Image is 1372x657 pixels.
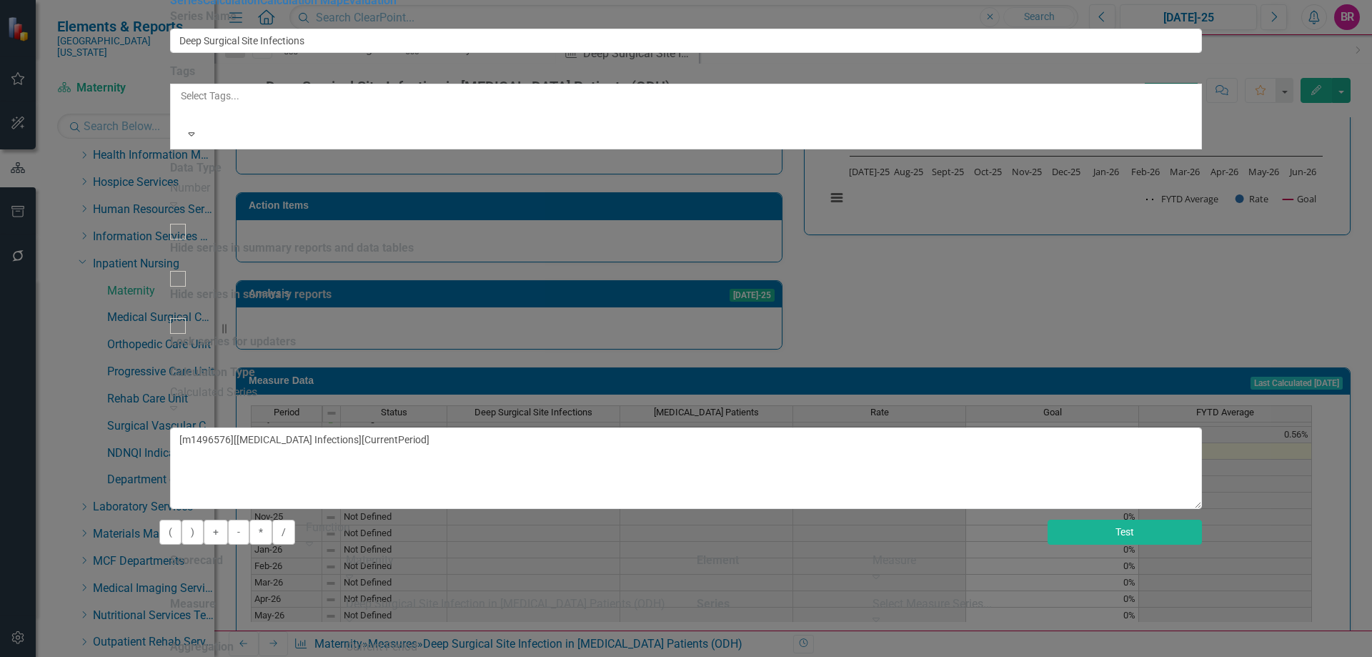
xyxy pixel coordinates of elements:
div: Hide series in summary reports and data tables [170,240,414,257]
div: Maternity [346,553,675,569]
label: Element [697,553,739,569]
div: Function [306,520,1026,536]
div: Calculated Series [170,385,1202,401]
label: Calculation Type [170,365,255,381]
div: Number [170,180,1202,197]
div: Hide series in summary reports [170,287,332,303]
button: + [204,520,228,545]
button: ( [159,520,182,545]
input: Series Name [170,29,1202,53]
button: ) [182,520,204,545]
button: - [228,520,249,545]
div: Current Period [346,639,675,656]
label: Data Type [170,160,222,177]
button: / [272,520,295,545]
label: Series Name [170,9,237,25]
div: Lock series for updaters [170,334,296,350]
div: Measure [873,553,1202,569]
div: Select Tags... [181,89,1191,103]
button: Test [1048,520,1202,545]
label: Series [697,596,730,613]
label: Scorecard [170,553,223,569]
label: Aggregation [170,639,234,656]
div: Select Measure Series... [873,596,1202,613]
label: Measure [170,596,216,613]
textarea: [m1496576][[MEDICAL_DATA] Infections][CurrentPeriod] [170,428,1202,509]
label: Tags [170,64,195,80]
div: Deep Surgical Site Infection in [MEDICAL_DATA] Patients (ODH) [346,596,675,613]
